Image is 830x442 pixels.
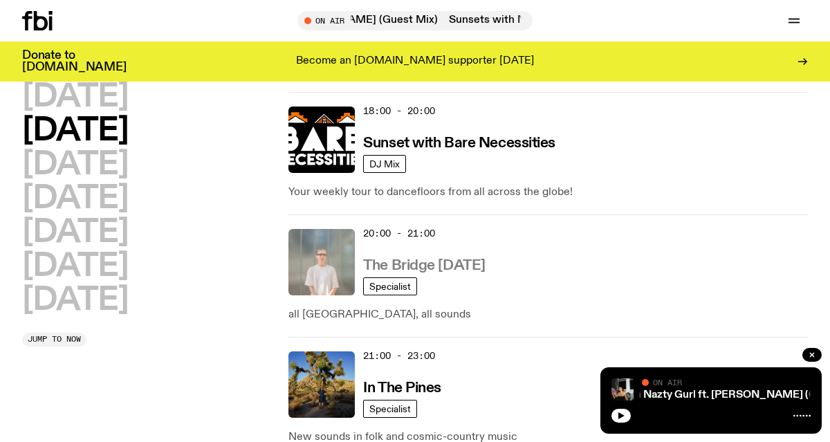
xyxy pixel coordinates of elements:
[363,378,441,396] a: In The Pines
[28,335,81,343] span: Jump to now
[22,116,128,147] button: [DATE]
[297,11,533,30] button: On AirSunsets with Nazty Gurl ft. [PERSON_NAME] (Guest Mix)Sunsets with Nazty Gurl ft. [PERSON_NA...
[296,55,534,68] p: Become an [DOMAIN_NAME] supporter [DATE]
[653,378,682,387] span: On Air
[369,403,411,414] span: Specialist
[363,277,417,295] a: Specialist
[363,381,441,396] h3: In The Pines
[288,306,808,323] p: all [GEOGRAPHIC_DATA], all sounds
[369,281,411,291] span: Specialist
[22,285,128,316] button: [DATE]
[369,158,400,169] span: DJ Mix
[363,155,406,173] a: DJ Mix
[22,333,86,347] button: Jump to now
[288,107,355,173] img: Bare Necessities
[22,50,127,73] h3: Donate to [DOMAIN_NAME]
[363,256,486,273] a: The Bridge [DATE]
[363,133,555,151] a: Sunset with Bare Necessities
[22,82,128,113] button: [DATE]
[363,136,555,151] h3: Sunset with Bare Necessities
[288,351,355,418] img: Johanna stands in the middle distance amongst a desert scene with large cacti and trees. She is w...
[288,184,808,201] p: Your weekly tour to dancefloors from all across the globe!
[363,104,435,118] span: 18:00 - 20:00
[363,227,435,240] span: 20:00 - 21:00
[363,259,486,273] h3: The Bridge [DATE]
[22,183,128,214] button: [DATE]
[288,229,355,295] img: Mara stands in front of a frosted glass wall wearing a cream coloured t-shirt and black glasses. ...
[22,149,128,181] button: [DATE]
[363,349,435,362] span: 21:00 - 23:00
[22,217,128,248] button: [DATE]
[22,251,128,282] button: [DATE]
[363,400,417,418] a: Specialist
